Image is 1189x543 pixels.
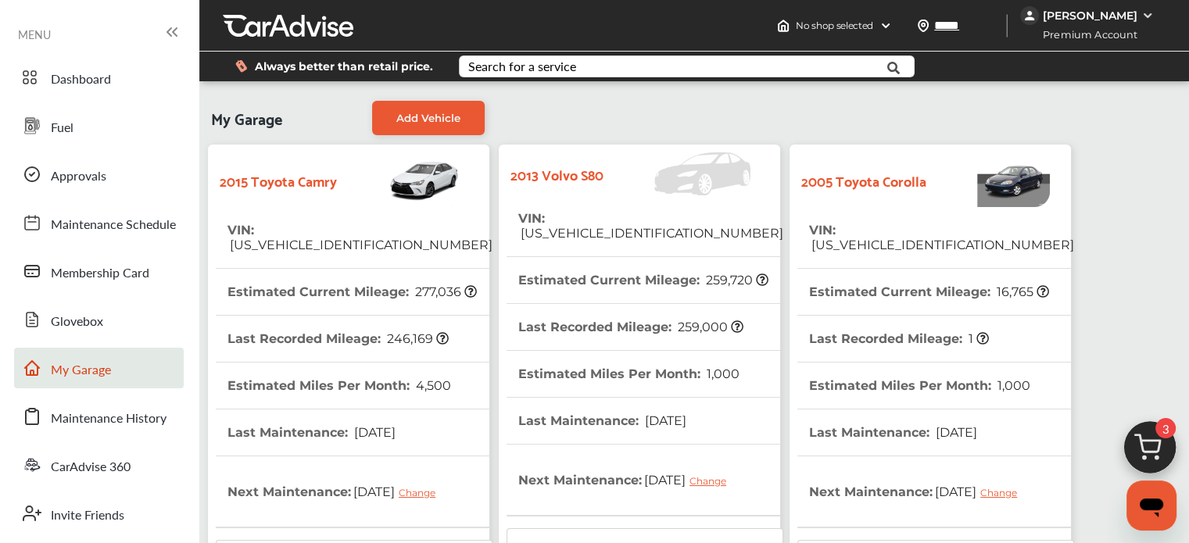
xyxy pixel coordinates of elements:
[51,409,167,429] span: Maintenance History
[227,269,477,315] th: Estimated Current Mileage :
[51,215,176,235] span: Maintenance Schedule
[777,20,790,32] img: header-home-logo.8d720a4f.svg
[413,284,477,299] span: 277,036
[51,360,111,380] span: My Garage
[510,162,603,186] strong: 2013 Volvo S80
[14,57,184,98] a: Dashboard
[966,331,989,346] span: 1
[801,168,926,192] strong: 2005 Toyota Corolla
[518,226,783,241] span: [US_VEHICLE_IDENTIFICATION_NUMBER]
[468,60,576,73] div: Search for a service
[809,238,1074,252] span: [US_VEHICLE_IDENTIFICATION_NUMBER]
[809,207,1074,268] th: VIN :
[51,118,73,138] span: Fuel
[414,378,451,393] span: 4,500
[351,472,447,511] span: [DATE]
[18,28,51,41] span: MENU
[51,70,111,90] span: Dashboard
[704,273,768,288] span: 259,720
[518,398,686,444] th: Last Maintenance :
[51,312,103,332] span: Glovebox
[917,20,929,32] img: location_vector.a44bc228.svg
[227,238,492,252] span: [US_VEHICLE_IDENTIFICATION_NUMBER]
[14,445,184,485] a: CarAdvise 360
[642,460,738,499] span: [DATE]
[689,475,734,487] div: Change
[518,257,768,303] th: Estimated Current Mileage :
[1126,480,1176,530] iframe: Button to launch messaging window
[518,445,738,515] th: Next Maintenance :
[879,20,892,32] img: header-down-arrow.9dd2ce7d.svg
[14,299,184,340] a: Glovebox
[396,112,460,124] span: Add Vehicle
[51,263,149,284] span: Membership Card
[399,487,443,498] div: Change
[809,409,977,455] th: Last Maintenance :
[385,331,449,346] span: 246,169
[643,413,686,428] span: [DATE]
[255,61,433,72] span: Always better than retail price.
[211,101,282,135] span: My Garage
[1141,9,1154,22] img: WGsFRI8htEPBVLJbROoPRyZpYNWhNONpIPPETTm6eUC0GeLEiAAAAAElFTkSuQmCC
[14,105,184,146] a: Fuel
[14,154,184,195] a: Approvals
[14,202,184,243] a: Maintenance Schedule
[933,425,977,440] span: [DATE]
[518,195,783,256] th: VIN :
[995,378,1030,393] span: 1,000
[809,316,989,362] th: Last Recorded Mileage :
[704,366,740,381] span: 1,000
[227,316,449,362] th: Last Recorded Mileage :
[337,152,460,207] img: Vehicle
[518,351,740,397] th: Estimated Miles Per Month :
[227,409,396,455] th: Last Maintenance :
[926,152,1050,207] img: Vehicle
[603,152,758,195] img: Vehicle
[372,101,485,135] a: Add Vehicle
[933,472,1029,511] span: [DATE]
[675,320,743,334] span: 259,000
[809,363,1030,409] th: Estimated Miles Per Month :
[796,20,873,32] span: No shop selected
[809,269,1049,315] th: Estimated Current Mileage :
[51,505,124,526] span: Invite Friends
[1020,6,1039,25] img: jVpblrzwTbfkPYzPPzSLxeg0AAAAASUVORK5CYII=
[809,456,1029,527] th: Next Maintenance :
[994,284,1049,299] span: 16,765
[352,425,396,440] span: [DATE]
[1112,414,1187,489] img: cart_icon.3d0951e8.svg
[227,456,447,527] th: Next Maintenance :
[14,348,184,388] a: My Garage
[980,487,1025,498] div: Change
[1022,27,1149,43] span: Premium Account
[518,304,743,350] th: Last Recorded Mileage :
[51,457,131,477] span: CarAdvise 360
[227,363,451,409] th: Estimated Miles Per Month :
[1155,418,1176,438] span: 3
[235,59,247,73] img: dollor_label_vector.a70140d1.svg
[14,396,184,437] a: Maintenance History
[51,166,106,187] span: Approvals
[14,251,184,291] a: Membership Card
[1043,9,1137,23] div: [PERSON_NAME]
[227,207,492,268] th: VIN :
[14,493,184,534] a: Invite Friends
[1006,14,1008,38] img: header-divider.bc55588e.svg
[220,168,337,192] strong: 2015 Toyota Camry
